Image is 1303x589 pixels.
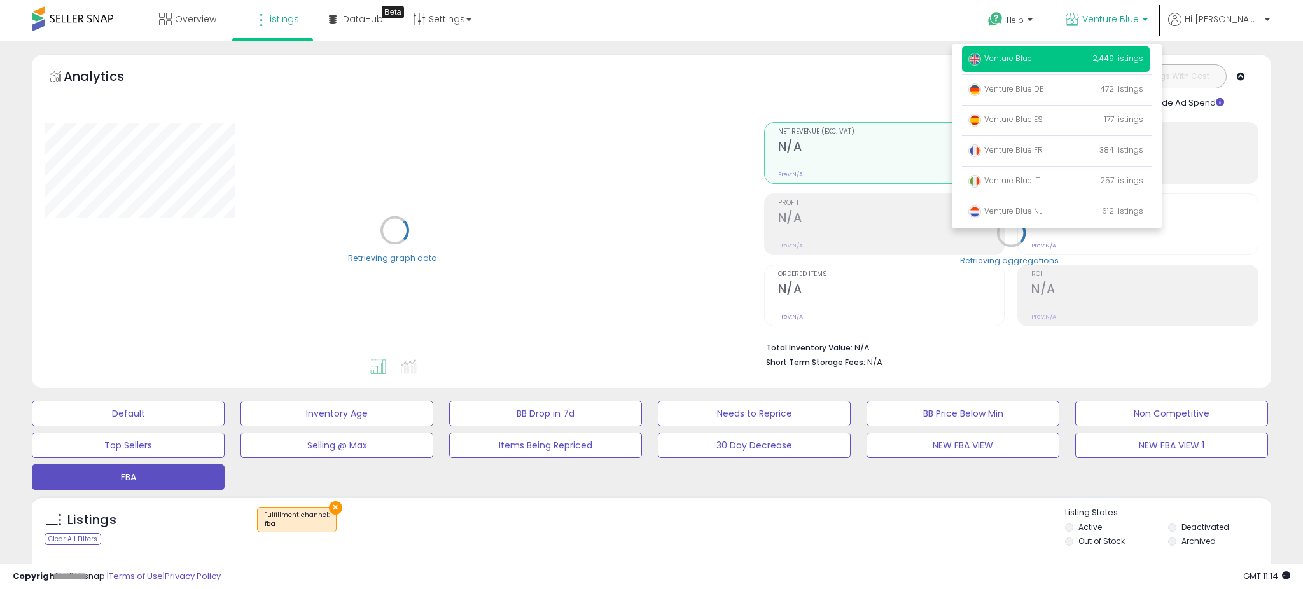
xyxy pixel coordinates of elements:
[32,433,225,458] button: Top Sellers
[1185,13,1261,25] span: Hi [PERSON_NAME]
[968,83,981,96] img: germany.png
[987,11,1003,27] i: Get Help
[968,175,1040,186] span: Venture Blue IT
[968,144,1043,155] span: Venture Blue FR
[1082,13,1139,25] span: Venture Blue
[240,433,433,458] button: Selling @ Max
[968,205,1042,216] span: Venture Blue NL
[13,571,221,583] div: seller snap | |
[968,114,981,127] img: spain.png
[1092,53,1143,64] span: 2,449 listings
[968,144,981,157] img: france.png
[266,13,299,25] span: Listings
[968,53,981,66] img: uk.png
[968,175,981,188] img: italy.png
[658,433,851,458] button: 30 Day Decrease
[1075,401,1268,426] button: Non Competitive
[1168,13,1270,41] a: Hi [PERSON_NAME]
[1100,175,1143,186] span: 257 listings
[1104,114,1143,125] span: 177 listings
[1125,95,1244,109] div: Include Ad Spend
[968,83,1043,94] span: Venture Blue DE
[1127,68,1222,85] button: Listings With Cost
[32,401,225,426] button: Default
[32,464,225,490] button: FBA
[1102,205,1143,216] span: 612 listings
[978,2,1045,41] a: Help
[960,254,1063,266] div: Retrieving aggregations..
[175,13,216,25] span: Overview
[968,205,981,218] img: netherlands.png
[64,67,149,88] h5: Analytics
[449,433,642,458] button: Items Being Repriced
[867,401,1059,426] button: BB Price Below Min
[13,570,59,582] strong: Copyright
[348,252,441,263] div: Retrieving graph data..
[1075,433,1268,458] button: NEW FBA VIEW 1
[449,401,642,426] button: BB Drop in 7d
[240,401,433,426] button: Inventory Age
[968,53,1032,64] span: Venture Blue
[658,401,851,426] button: Needs to Reprice
[867,433,1059,458] button: NEW FBA VIEW
[1100,83,1143,94] span: 472 listings
[1007,15,1024,25] span: Help
[1099,144,1143,155] span: 384 listings
[382,6,404,18] div: Tooltip anchor
[343,13,383,25] span: DataHub
[968,114,1043,125] span: Venture Blue ES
